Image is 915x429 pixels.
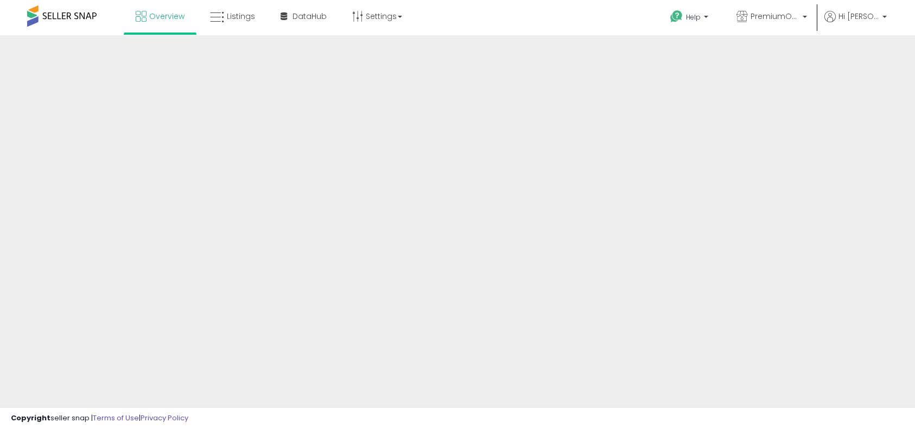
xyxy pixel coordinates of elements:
[141,413,188,423] a: Privacy Policy
[824,11,887,35] a: Hi [PERSON_NAME]
[149,11,185,22] span: Overview
[11,413,50,423] strong: Copyright
[93,413,139,423] a: Terms of Use
[751,11,799,22] span: PremiumOutdoorGrills
[662,2,719,35] a: Help
[11,413,188,424] div: seller snap | |
[293,11,327,22] span: DataHub
[670,10,683,23] i: Get Help
[838,11,879,22] span: Hi [PERSON_NAME]
[686,12,701,22] span: Help
[227,11,255,22] span: Listings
